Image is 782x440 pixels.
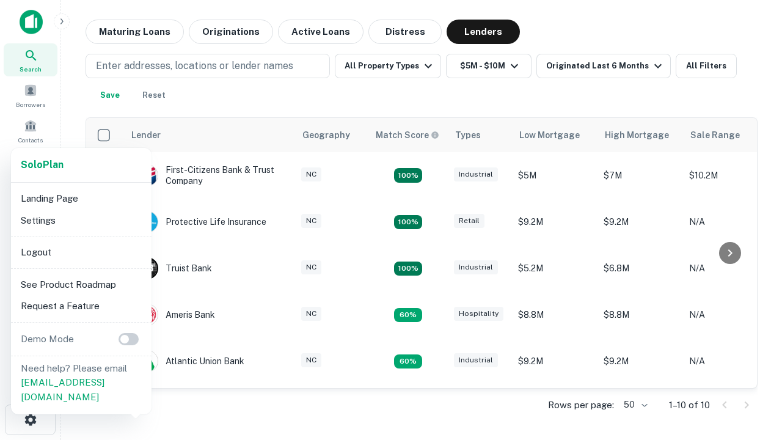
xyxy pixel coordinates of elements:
li: Landing Page [16,188,147,210]
strong: Solo Plan [21,159,64,170]
li: Logout [16,241,147,263]
iframe: Chat Widget [721,342,782,401]
p: Demo Mode [16,332,79,346]
a: [EMAIL_ADDRESS][DOMAIN_NAME] [21,377,104,402]
p: Need help? Please email [21,361,142,405]
a: SoloPlan [21,158,64,172]
li: See Product Roadmap [16,274,147,296]
li: Request a Feature [16,295,147,317]
li: Settings [16,210,147,232]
